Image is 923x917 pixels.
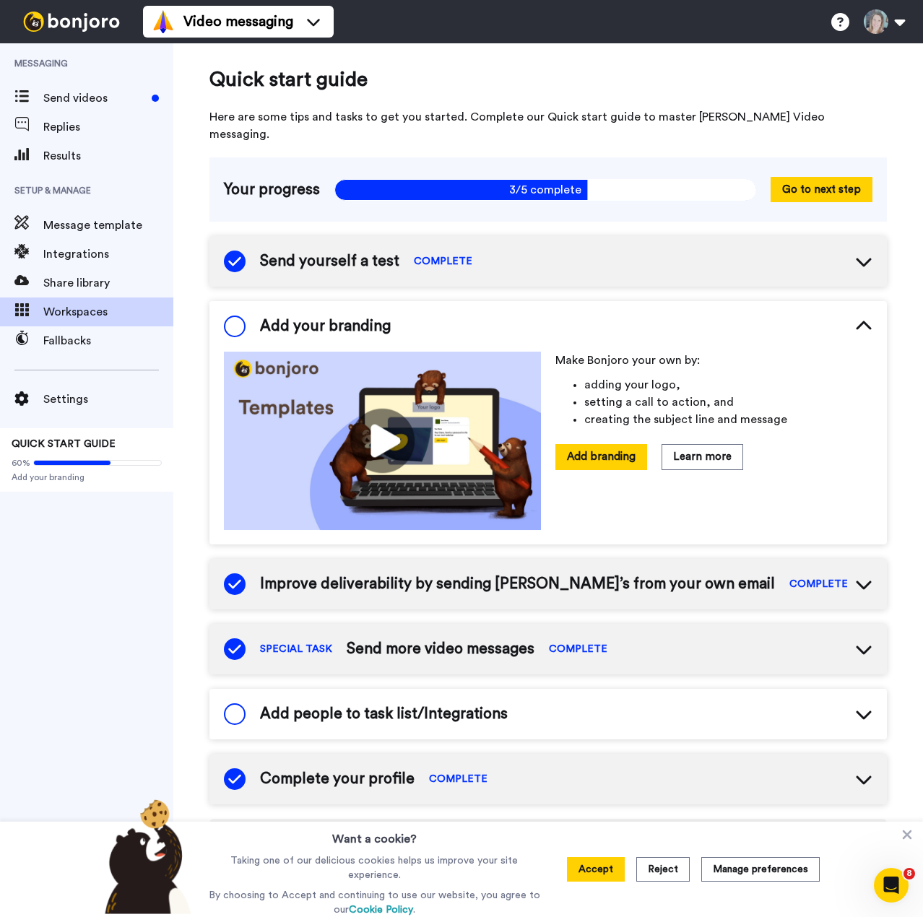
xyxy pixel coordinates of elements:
[260,316,391,337] span: Add your branding
[567,857,625,882] button: Accept
[260,642,332,656] span: SPECIAL TASK
[429,772,487,786] span: COMPLETE
[414,254,472,269] span: COMPLETE
[12,471,162,483] span: Add your branding
[92,799,199,914] img: bear-with-cookie.png
[349,905,413,915] a: Cookie Policy
[183,12,293,32] span: Video messaging
[260,251,399,272] span: Send yourself a test
[43,303,173,321] span: Workspaces
[224,179,320,201] span: Your progress
[334,179,756,201] span: 3/5 complete
[549,642,607,656] span: COMPLETE
[636,857,690,882] button: Reject
[662,444,743,469] button: Learn more
[205,888,544,917] p: By choosing to Accept and continuing to use our website, you agree to our .
[209,108,887,143] span: Here are some tips and tasks to get you started. Complete our Quick start guide to master [PERSON...
[43,90,146,107] span: Send videos
[332,822,417,848] h3: Want a cookie?
[43,118,173,136] span: Replies
[555,352,872,369] p: Make Bonjoro your own by:
[17,12,126,32] img: bj-logo-header-white.svg
[12,457,30,469] span: 60%
[43,274,173,292] span: Share library
[205,853,544,882] p: Taking one of our delicious cookies helps us improve your site experience.
[209,65,887,94] span: Quick start guide
[260,768,415,790] span: Complete your profile
[12,439,116,449] span: QUICK START GUIDE
[701,857,820,882] button: Manage preferences
[260,703,508,725] span: Add people to task list/Integrations
[43,245,173,263] span: Integrations
[347,638,534,660] span: Send more video messages
[43,391,173,408] span: Settings
[789,577,848,591] span: COMPLETE
[43,147,173,165] span: Results
[584,411,872,428] li: creating the subject line and message
[771,177,872,202] button: Go to next step
[555,444,647,469] button: Add branding
[43,332,173,349] span: Fallbacks
[584,376,872,394] li: adding your logo,
[903,868,915,879] span: 8
[260,573,775,595] span: Improve deliverability by sending [PERSON_NAME]’s from your own email
[152,10,175,33] img: vm-color.svg
[874,868,909,903] iframe: Intercom live chat
[224,352,541,530] img: cf57bf495e0a773dba654a4906436a82.jpg
[584,394,872,411] li: setting a call to action, and
[43,217,173,234] span: Message template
